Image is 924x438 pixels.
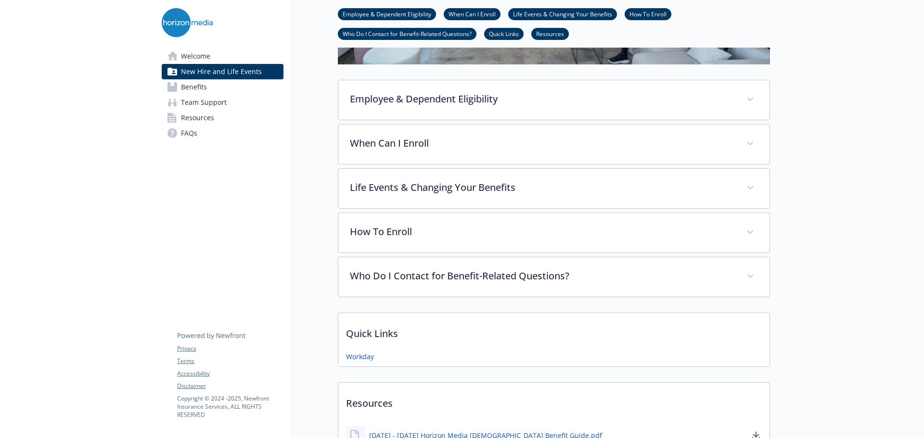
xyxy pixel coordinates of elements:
[162,49,283,64] a: Welcome
[508,9,617,18] a: Life Events & Changing Your Benefits
[181,79,207,95] span: Benefits
[181,95,227,110] span: Team Support
[162,64,283,79] a: New Hire and Life Events
[338,257,770,297] div: Who Do I Contact for Benefit-Related Questions?
[346,351,374,362] a: Workday
[338,29,476,38] a: Who Do I Contact for Benefit-Related Questions?
[177,369,283,378] a: Accessibility
[350,225,735,239] p: How To Enroll
[177,382,283,390] a: Disclaimer
[350,136,735,150] p: When Can I Enroll
[350,269,735,283] p: Who Do I Contact for Benefit-Related Questions?
[162,79,283,95] a: Benefits
[162,95,283,110] a: Team Support
[181,110,214,125] span: Resources
[531,29,569,38] a: Resources
[484,29,524,38] a: Quick Links
[350,92,735,106] p: Employee & Dependent Eligibility
[181,49,210,64] span: Welcome
[177,357,283,365] a: Terms
[625,9,671,18] a: How To Enroll
[177,344,283,353] a: Privacy
[350,180,735,195] p: Life Events & Changing Your Benefits
[338,213,770,252] div: How To Enroll
[338,125,770,164] div: When Can I Enroll
[162,110,283,125] a: Resources
[338,9,436,18] a: Employee & Dependent Eligibility
[338,313,770,349] p: Quick Links
[338,80,770,120] div: Employee & Dependent Eligibility
[162,125,283,141] a: FAQs
[444,9,500,18] a: When Can I Enroll
[338,169,770,208] div: Life Events & Changing Your Benefits
[181,64,262,79] span: New Hire and Life Events
[177,394,283,419] p: Copyright © 2024 - 2025 , Newfront Insurance Services, ALL RIGHTS RESERVED
[338,383,770,418] p: Resources
[181,125,197,141] span: FAQs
